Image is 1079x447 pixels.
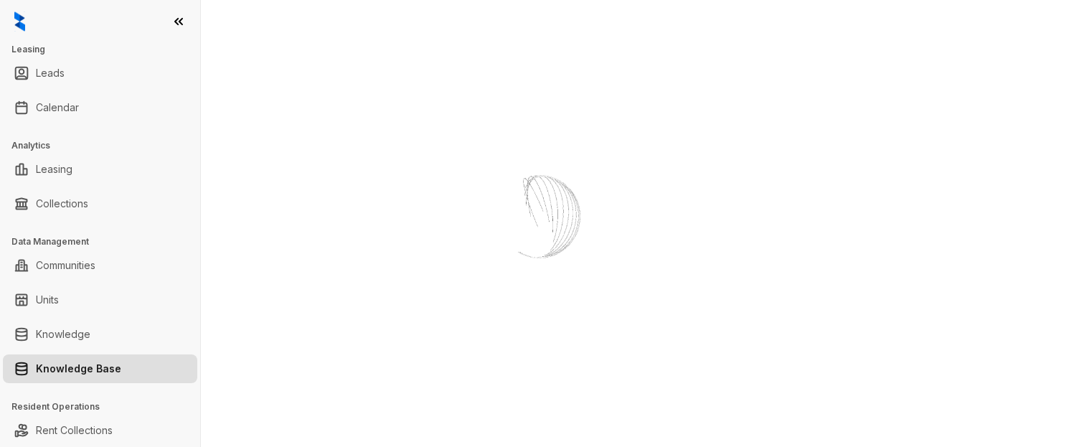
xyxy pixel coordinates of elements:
[3,354,197,383] li: Knowledge Base
[514,288,565,303] div: Loading...
[14,11,25,32] img: logo
[11,139,200,152] h3: Analytics
[36,251,95,280] a: Communities
[36,416,113,445] a: Rent Collections
[3,189,197,218] li: Collections
[36,189,88,218] a: Collections
[3,93,197,122] li: Calendar
[3,286,197,314] li: Units
[11,43,200,56] h3: Leasing
[36,286,59,314] a: Units
[11,400,200,413] h3: Resident Operations
[3,59,197,88] li: Leads
[3,320,197,349] li: Knowledge
[468,145,611,288] img: Loader
[3,416,197,445] li: Rent Collections
[11,235,200,248] h3: Data Management
[3,251,197,280] li: Communities
[36,320,90,349] a: Knowledge
[36,93,79,122] a: Calendar
[36,354,121,383] a: Knowledge Base
[3,155,197,184] li: Leasing
[36,155,72,184] a: Leasing
[36,59,65,88] a: Leads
